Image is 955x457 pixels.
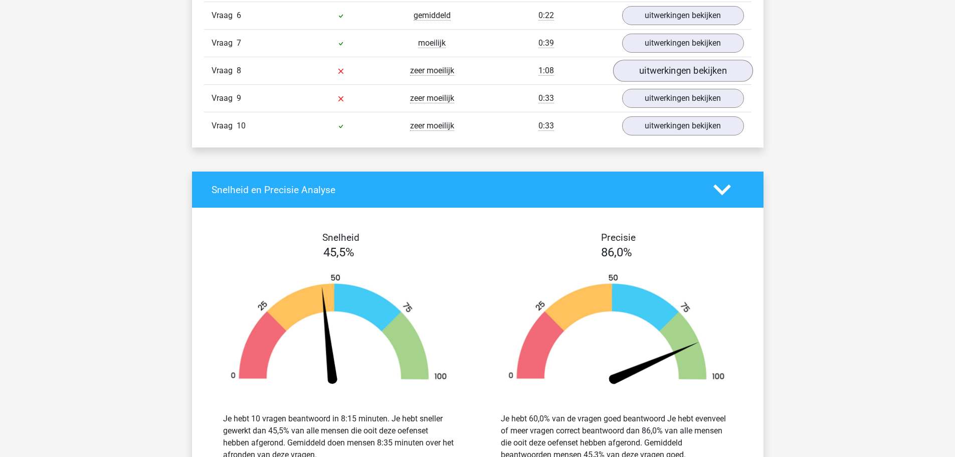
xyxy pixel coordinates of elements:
h4: Snelheid [212,232,470,243]
span: 10 [237,121,246,130]
span: zeer moeilijk [410,121,454,131]
span: 9 [237,93,241,103]
span: 1:08 [538,66,554,76]
span: 0:22 [538,11,554,21]
h4: Snelheid en Precisie Analyse [212,184,698,196]
span: 0:33 [538,121,554,131]
span: 0:33 [538,93,554,103]
img: 45.b65ba1e28b60.png [215,273,463,388]
span: 86,0% [601,245,632,259]
a: uitwerkingen bekijken [622,89,744,108]
span: Vraag [212,37,237,49]
a: uitwerkingen bekijken [613,60,752,82]
a: uitwerkingen bekijken [622,34,744,53]
a: uitwerkingen bekijken [622,6,744,25]
span: moeilijk [418,38,446,48]
span: 7 [237,38,241,48]
span: Vraag [212,10,237,22]
span: Vraag [212,120,237,132]
img: 86.bedef3011a2e.png [493,273,740,388]
span: 8 [237,66,241,75]
span: zeer moeilijk [410,93,454,103]
span: 45,5% [323,245,354,259]
span: zeer moeilijk [410,66,454,76]
span: Vraag [212,65,237,77]
h4: Precisie [489,232,748,243]
span: gemiddeld [414,11,451,21]
a: uitwerkingen bekijken [622,116,744,135]
span: 6 [237,11,241,20]
span: Vraag [212,92,237,104]
span: 0:39 [538,38,554,48]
